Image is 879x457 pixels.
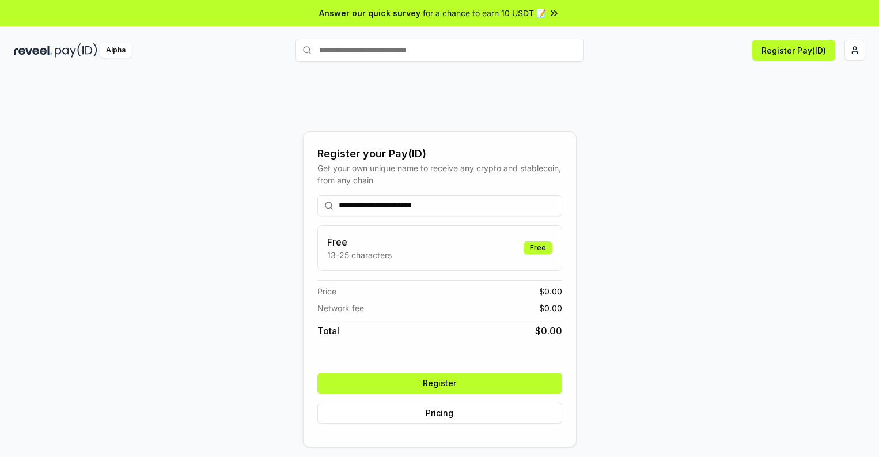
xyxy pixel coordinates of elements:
[319,7,420,19] span: Answer our quick survey
[55,43,97,58] img: pay_id
[535,324,562,338] span: $ 0.00
[317,403,562,424] button: Pricing
[423,7,546,19] span: for a chance to earn 10 USDT 📝
[327,249,392,261] p: 13-25 characters
[317,285,336,297] span: Price
[100,43,132,58] div: Alpha
[317,373,562,394] button: Register
[752,40,835,61] button: Register Pay(ID)
[524,241,552,254] div: Free
[539,302,562,314] span: $ 0.00
[327,235,392,249] h3: Free
[317,302,364,314] span: Network fee
[317,162,562,186] div: Get your own unique name to receive any crypto and stablecoin, from any chain
[317,146,562,162] div: Register your Pay(ID)
[14,43,52,58] img: reveel_dark
[539,285,562,297] span: $ 0.00
[317,324,339,338] span: Total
